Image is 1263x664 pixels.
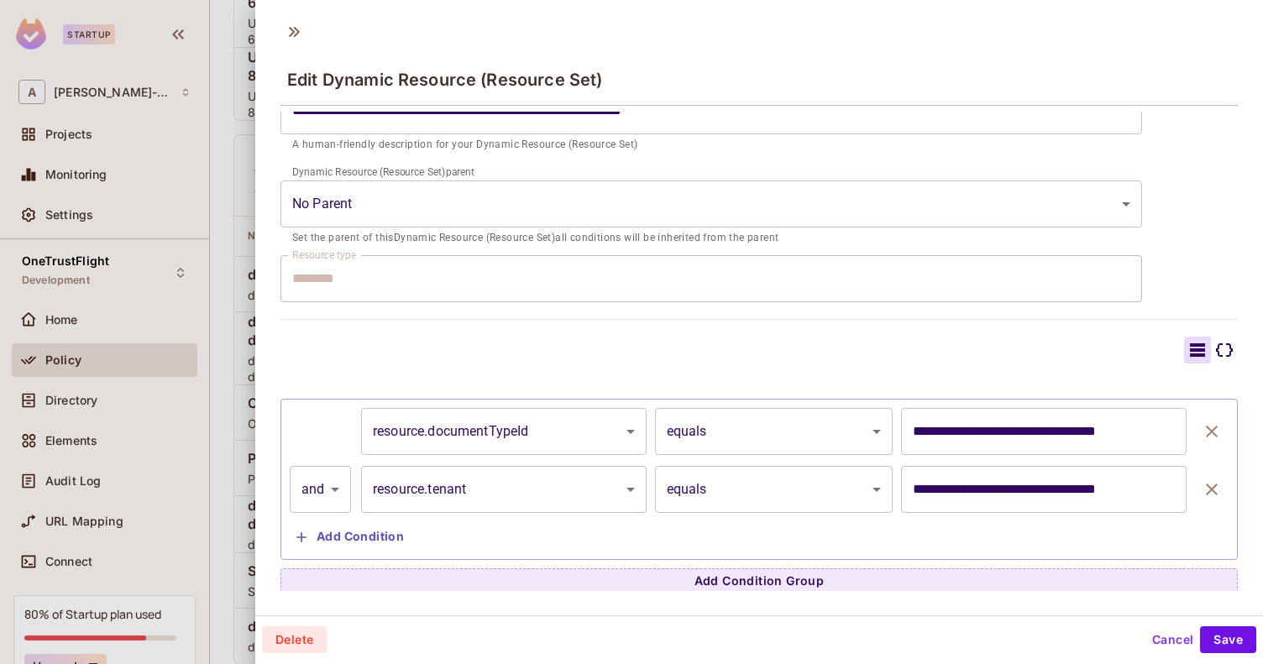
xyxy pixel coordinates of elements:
button: Add Condition Group [280,568,1238,595]
button: Save [1200,626,1256,653]
p: Set the parent of this Dynamic Resource (Resource Set) all conditions will be inherited from the ... [292,230,1130,247]
div: resource.tenant [361,466,647,513]
div: resource.documentTypeId [361,408,647,455]
span: Edit Dynamic Resource (Resource Set) [287,70,602,90]
div: equals [655,466,894,513]
label: Resource type [292,248,356,262]
div: and [290,466,351,513]
button: Add Condition [290,524,411,551]
div: Without label [280,180,1142,227]
p: A human-friendly description for your Dynamic Resource (Resource Set) [292,137,1130,154]
div: equals [655,408,894,455]
button: Cancel [1145,626,1200,653]
label: Dynamic Resource (Resource Set) parent [292,165,474,179]
button: Delete [262,626,327,653]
